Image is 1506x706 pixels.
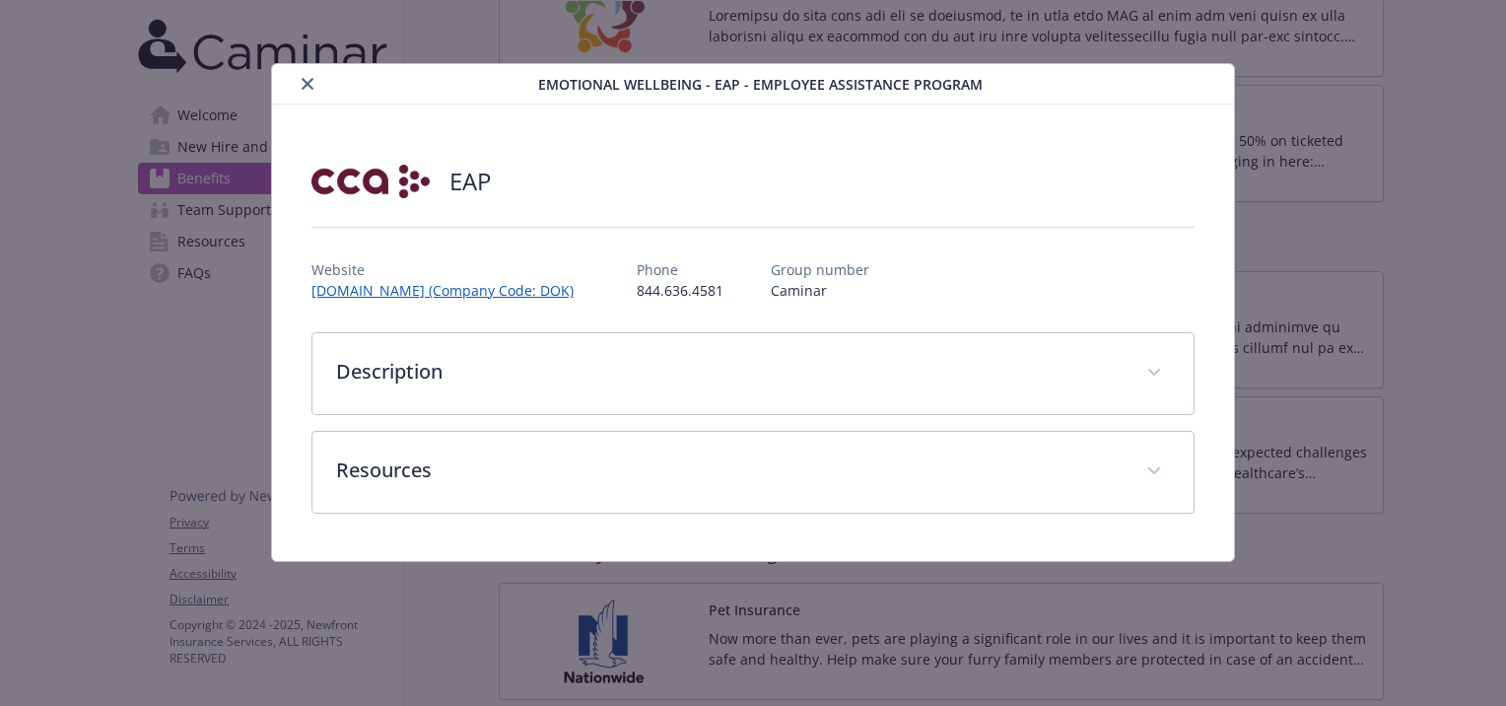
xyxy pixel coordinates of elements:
[538,74,983,95] span: Emotional Wellbeing - EAP - Employee Assistance Program
[312,333,1194,414] div: Description
[771,280,869,301] p: Caminar
[771,259,869,280] p: Group number
[336,456,1123,485] p: Resources
[336,357,1123,387] p: Description
[311,259,589,280] p: Website
[312,432,1194,513] div: Resources
[151,63,1355,562] div: details for plan Emotional Wellbeing - EAP - Employee Assistance Program
[311,281,589,300] a: [DOMAIN_NAME] (Company Code: DOK)
[449,165,491,198] h2: EAP
[637,259,723,280] p: Phone
[637,280,723,301] p: 844.636.4581
[311,152,430,211] img: Corporate Counseling Associates, Inc (CCA)
[296,72,319,96] button: close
